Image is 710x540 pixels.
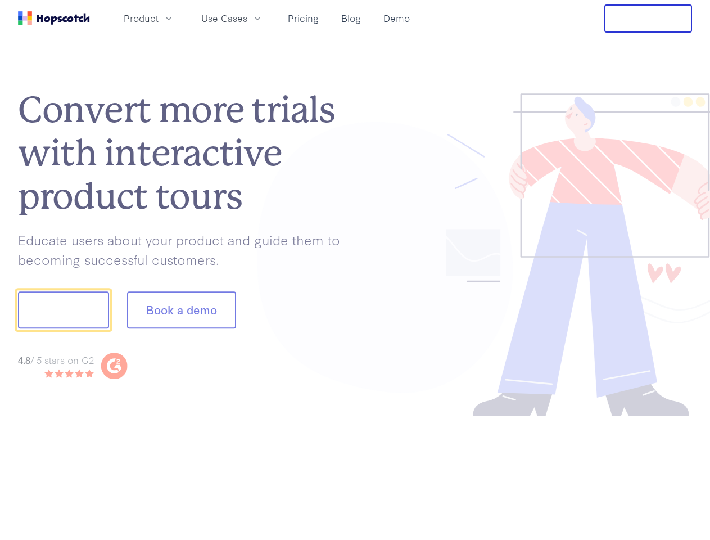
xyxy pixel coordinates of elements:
button: Book a demo [127,292,236,329]
div: / 5 stars on G2 [18,353,94,367]
h1: Convert more trials with interactive product tours [18,88,355,218]
p: Educate users about your product and guide them to becoming successful customers. [18,230,355,269]
button: Show me! [18,292,109,329]
a: Home [18,11,90,25]
a: Blog [337,9,365,28]
button: Product [117,9,181,28]
span: Product [124,11,159,25]
a: Demo [379,9,414,28]
button: Free Trial [604,4,692,33]
strong: 4.8 [18,353,30,366]
span: Use Cases [201,11,247,25]
a: Pricing [283,9,323,28]
button: Use Cases [195,9,270,28]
